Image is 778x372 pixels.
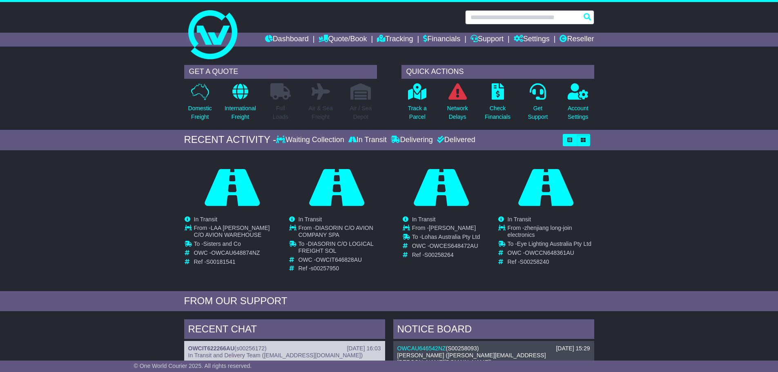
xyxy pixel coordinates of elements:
[276,136,346,145] div: Waiting Collection
[508,225,572,238] span: zhenjiang long-join electronics
[347,345,381,352] div: [DATE] 16:03
[470,33,504,47] a: Support
[393,319,594,341] div: NOTICE BOARD
[514,33,550,47] a: Settings
[187,83,212,126] a: DomesticFreight
[560,33,594,47] a: Reseller
[319,33,367,47] a: Quote/Book
[225,104,256,121] p: International Freight
[485,104,510,121] p: Check Financials
[311,265,339,272] span: s00257950
[423,33,460,47] a: Financials
[447,104,468,121] p: Network Delays
[508,225,594,241] td: From -
[408,83,427,126] a: Track aParcel
[429,225,476,231] span: [PERSON_NAME]
[188,352,363,359] span: In Transit and Delivery Team ([EMAIL_ADDRESS][DOMAIN_NAME])
[508,216,531,223] span: In Transit
[484,83,511,126] a: CheckFinancials
[184,319,385,341] div: RECENT CHAT
[567,83,589,126] a: AccountSettings
[184,295,594,307] div: FROM OUR SUPPORT
[188,345,381,352] div: ( )
[299,225,373,238] span: DIASORIN C/O AVION COMPANY SPA
[299,241,374,254] span: DIASORIN C/O LOGICAL FREIGHT SOL
[412,243,480,252] td: OWC -
[448,345,477,352] span: S00258093
[350,104,372,121] p: Air / Sea Depot
[408,104,427,121] p: Track a Parcel
[421,234,480,240] span: Lohas Australia Pty Ltd
[424,252,454,258] span: S00258264
[435,136,475,145] div: Delivered
[194,225,280,241] td: From -
[397,345,590,352] div: ( )
[194,249,280,258] td: OWC -
[211,249,260,256] span: OWCAU648874NZ
[520,258,549,265] span: S00258240
[397,345,446,352] a: OWCAU646542NZ
[446,83,468,126] a: NetworkDelays
[309,104,333,121] p: Air & Sea Freight
[412,234,480,243] td: To -
[206,258,236,265] span: S00181541
[194,225,270,238] span: LAA [PERSON_NAME] C/O AVION WAREHOUSE
[299,241,385,256] td: To -
[527,83,548,126] a: GetSupport
[508,258,594,265] td: Ref -
[508,249,594,258] td: OWC -
[377,33,413,47] a: Tracking
[194,241,280,249] td: To -
[525,249,574,256] span: OWCCN648361AU
[203,241,241,247] span: Sisters and Co
[316,256,362,263] span: OWCIT646828AU
[299,225,385,241] td: From -
[270,104,291,121] p: Full Loads
[194,216,218,223] span: In Transit
[429,243,478,249] span: OWCES648472AU
[517,241,591,247] span: Eye Lighting Australia Pty Ltd
[299,265,385,272] td: Ref -
[412,216,436,223] span: In Transit
[346,136,389,145] div: In Transit
[568,104,589,121] p: Account Settings
[412,252,480,258] td: Ref -
[299,216,322,223] span: In Transit
[188,345,235,352] a: OWCIT622266AU
[299,256,385,265] td: OWC -
[412,225,480,234] td: From -
[508,241,594,249] td: To -
[397,352,546,365] span: [PERSON_NAME] ([PERSON_NAME][EMAIL_ADDRESS][PERSON_NAME][DOMAIN_NAME])
[265,33,309,47] a: Dashboard
[194,258,280,265] td: Ref -
[401,65,594,79] div: QUICK ACTIONS
[184,134,276,146] div: RECENT ACTIVITY -
[188,104,212,121] p: Domestic Freight
[184,65,377,79] div: GET A QUOTE
[556,345,590,352] div: [DATE] 15:29
[389,136,435,145] div: Delivering
[236,345,265,352] span: s00256172
[528,104,548,121] p: Get Support
[134,363,252,369] span: © One World Courier 2025. All rights reserved.
[224,83,256,126] a: InternationalFreight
